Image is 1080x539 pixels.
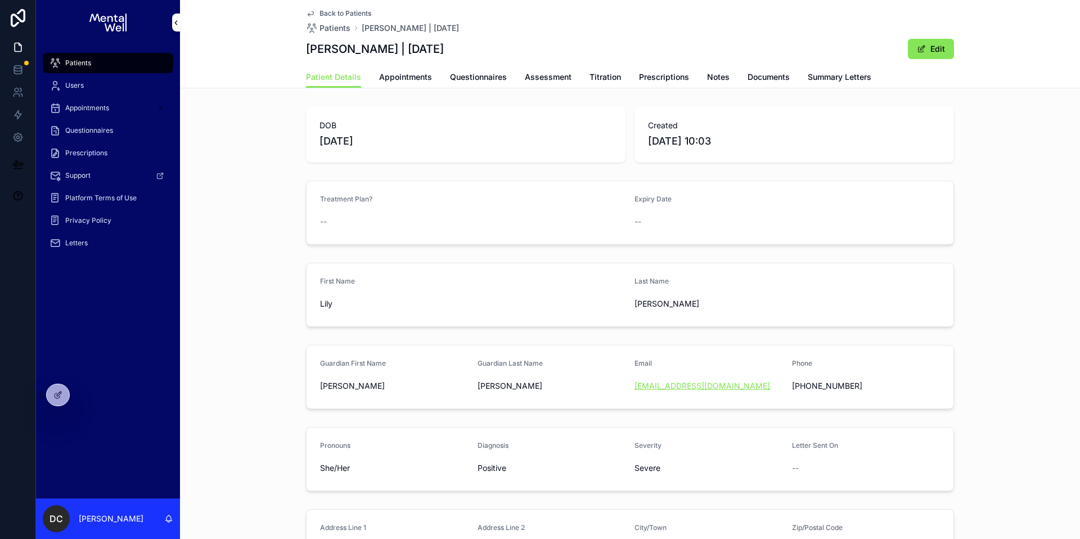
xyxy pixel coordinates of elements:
a: Appointments [379,67,432,89]
span: Prescriptions [65,149,107,158]
span: Patients [319,23,350,34]
span: Expiry Date [634,195,672,203]
span: Guardian First Name [320,359,386,367]
div: scrollable content [36,45,180,268]
a: Notes [707,67,730,89]
span: Email [634,359,652,367]
a: Support [43,165,173,186]
span: Appointments [379,71,432,83]
span: Diagnosis [478,441,508,450]
a: Prescriptions [43,143,173,163]
span: Address Line 1 [320,523,366,532]
span: Summary Letters [808,71,871,83]
a: Prescriptions [639,67,689,89]
span: Patients [65,59,91,68]
span: Letters [65,239,88,248]
span: Support [65,171,91,180]
a: Letters [43,233,173,253]
a: Back to Patients [306,9,371,18]
span: [PERSON_NAME] [478,380,626,392]
span: Address Line 2 [478,523,525,532]
a: Titration [589,67,621,89]
span: Treatment Plan? [320,195,372,203]
a: Patients [306,23,350,34]
span: -- [634,216,641,227]
span: Prescriptions [639,71,689,83]
span: Letter Sent On [792,441,838,450]
span: Assessment [525,71,571,83]
span: Appointments [65,104,109,113]
span: Severe [634,462,783,474]
span: Patient Details [306,71,361,83]
span: Pronouns [320,441,350,450]
span: Zip/Postal Code [792,523,843,532]
span: [DATE] 10:03 [648,133,940,149]
a: Patients [43,53,173,73]
span: Titration [589,71,621,83]
span: DOB [319,120,612,131]
a: Summary Letters [808,67,871,89]
span: Privacy Policy [65,216,111,225]
span: -- [792,462,799,474]
a: [PERSON_NAME] | [DATE] [362,23,459,34]
a: Questionnaires [43,120,173,141]
a: Platform Terms of Use [43,188,173,208]
span: Last Name [634,277,669,285]
span: Severity [634,441,661,450]
span: City/Town [634,523,667,532]
span: Created [648,120,940,131]
span: Phone [792,359,812,367]
span: Notes [707,71,730,83]
span: Back to Patients [319,9,371,18]
p: [PERSON_NAME] [79,513,143,524]
span: Lily [320,298,625,309]
span: Guardian Last Name [478,359,543,367]
span: Users [65,81,84,90]
a: [EMAIL_ADDRESS][DOMAIN_NAME] [634,380,770,392]
span: [DATE] [319,133,612,149]
a: Users [43,75,173,96]
a: Patient Details [306,67,361,88]
span: [PHONE_NUMBER] [792,380,940,392]
a: Questionnaires [450,67,507,89]
a: Privacy Policy [43,210,173,231]
a: Assessment [525,67,571,89]
a: Documents [748,67,790,89]
button: Edit [908,39,954,59]
span: Platform Terms of Use [65,194,137,203]
span: [PERSON_NAME] [634,298,783,309]
a: Appointments [43,98,173,118]
h1: [PERSON_NAME] | [DATE] [306,41,444,57]
span: [PERSON_NAME] [320,380,469,392]
span: She/Her [320,462,469,474]
span: Positive [478,462,626,474]
img: App logo [89,14,126,32]
span: Documents [748,71,790,83]
span: DC [49,512,63,525]
span: -- [320,216,327,227]
span: First Name [320,277,355,285]
span: Questionnaires [65,126,113,135]
span: Questionnaires [450,71,507,83]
